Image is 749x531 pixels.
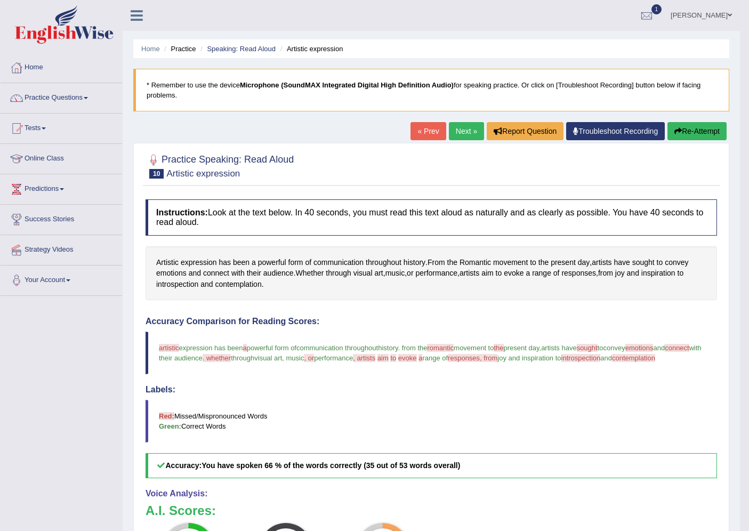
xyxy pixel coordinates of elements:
span: evoke [398,354,417,362]
span: sought [577,344,598,352]
b: Red: [159,412,174,420]
h4: Look at the text below. In 40 seconds, you must read this text aloud as naturally and as clearly ... [146,199,717,235]
span: Click to see word definition [247,268,261,279]
h4: Accuracy Comparison for Reading Scores: [146,317,717,326]
span: Click to see word definition [353,268,373,279]
span: introspection [561,354,601,362]
span: , artists [353,354,375,362]
span: a [418,354,422,362]
span: music [286,354,304,362]
span: artists have [541,344,576,352]
span: Click to see word definition [538,257,549,268]
span: 10 [149,169,164,179]
a: Home [1,53,122,79]
span: to [390,354,396,362]
a: Home [141,45,160,53]
a: Strategy Videos [1,235,122,262]
span: romantic [427,344,454,352]
b: A.I. Scores: [146,503,216,518]
span: convey [603,344,625,352]
h5: Accuracy: [146,453,717,478]
span: visual art [254,354,282,362]
span: aim [377,354,389,362]
a: Online Class [1,144,122,171]
blockquote: Missed/Mispronounced Words Correct Words [146,400,717,442]
span: Click to see word definition [233,257,249,268]
b: Instructions: [156,208,208,217]
h4: Voice Analysis: [146,489,717,498]
span: Click to see word definition [627,268,639,279]
span: and [600,354,612,362]
span: Click to see word definition [578,257,590,268]
a: Your Account [1,265,122,292]
button: Re-Attempt [667,122,727,140]
div: . , . , , , , . [146,246,717,301]
span: Click to see word definition [252,257,256,268]
span: range of [422,354,448,362]
span: Click to see word definition [219,257,231,268]
span: , [282,354,284,362]
span: Click to see word definition [407,268,413,279]
span: Click to see word definition [678,268,684,279]
span: Click to see word definition [374,268,383,279]
span: . whether [203,354,231,362]
a: Next » [449,122,484,140]
a: Success Stories [1,205,122,231]
span: Click to see word definition [313,257,364,268]
h4: Labels: [146,385,717,395]
span: Click to see word definition [156,257,179,268]
a: Tests [1,114,122,140]
span: Click to see word definition [526,268,530,279]
b: You have spoken 66 % of the words correctly (35 out of 53 words overall) [202,461,460,470]
span: expression has been [179,344,243,352]
span: artistic [159,344,179,352]
span: Click to see word definition [598,268,613,279]
span: Click to see word definition [215,279,262,290]
span: and [653,344,665,352]
span: Click to see word definition [447,257,457,268]
span: movement to [454,344,494,352]
span: Click to see word definition [296,268,324,279]
span: performance [314,354,353,362]
span: responses, from [448,354,497,362]
blockquote: * Remember to use the device for speaking practice. Or click on [Troubleshoot Recording] button b... [133,69,729,111]
span: Click to see word definition [592,257,611,268]
h2: Practice Speaking: Read Aloud [146,152,294,179]
a: Speaking: Read Aloud [207,45,276,53]
span: a [243,344,247,352]
b: Microphone (SoundMAX Integrated Digital High Definition Audio) [240,81,454,89]
span: through [231,354,254,362]
span: from the [402,344,428,352]
span: , or [304,354,314,362]
span: Click to see word definition [493,257,528,268]
a: Practice Questions [1,83,122,110]
span: joy and inspiration to [497,354,561,362]
li: Practice [162,44,196,54]
span: 1 [651,4,662,14]
span: connect [665,344,689,352]
span: Click to see word definition [415,268,457,279]
span: Click to see word definition [657,257,663,268]
a: « Prev [410,122,446,140]
span: the [494,344,503,352]
span: history [378,344,398,352]
a: Troubleshoot Recording [566,122,665,140]
span: Click to see word definition [530,257,536,268]
a: Predictions [1,174,122,201]
span: Click to see word definition [532,268,551,279]
span: Click to see word definition [231,268,245,279]
small: Artistic expression [166,168,240,179]
span: Click to see word definition [615,268,625,279]
span: Click to see word definition [200,279,213,290]
span: , [539,344,542,352]
span: emotions [625,344,654,352]
span: to [598,344,603,352]
button: Report Question [487,122,563,140]
li: Artistic expression [278,44,343,54]
span: Click to see word definition [189,268,201,279]
span: Click to see word definition [614,257,630,268]
span: Click to see word definition [632,257,655,268]
span: Click to see word definition [404,257,425,268]
span: Click to see word definition [326,268,351,279]
span: Click to see word definition [665,257,688,268]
